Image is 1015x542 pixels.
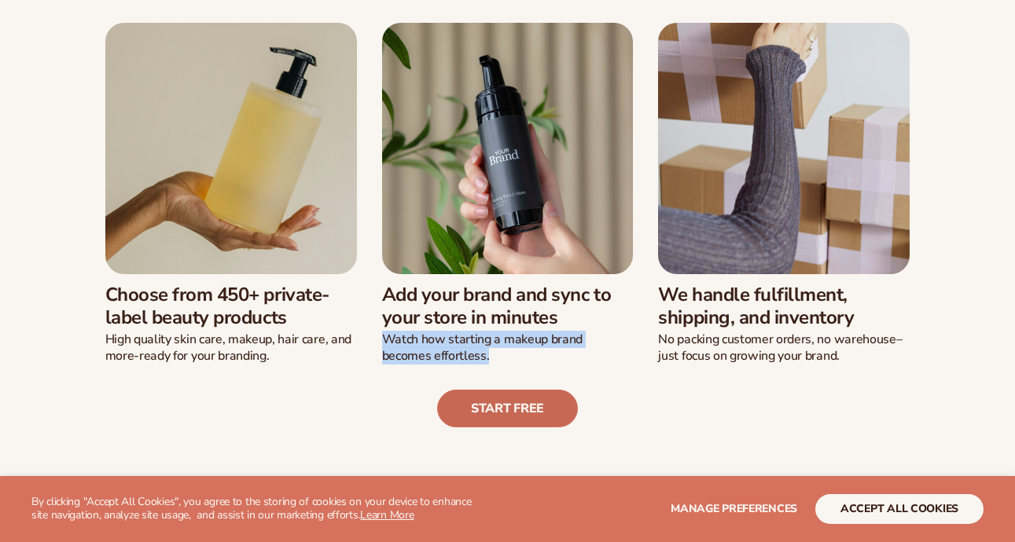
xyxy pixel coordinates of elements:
button: accept all cookies [815,494,984,524]
span: Manage preferences [671,501,797,516]
a: Start free [437,390,578,427]
img: Male hand holding beard wash. [382,23,634,274]
p: Watch how starting a makeup brand becomes effortless. [382,331,634,364]
button: Manage preferences [671,494,797,524]
h3: We handle fulfillment, shipping, and inventory [658,284,910,329]
img: Female moving shipping boxes. [658,23,910,274]
img: Female hand holding soap bottle. [105,23,357,274]
p: High quality skin care, makeup, hair care, and more-ready for your branding. [105,331,357,364]
h3: Add your brand and sync to your store in minutes [382,284,634,329]
h3: Choose from 450+ private-label beauty products [105,284,357,329]
p: No packing customer orders, no warehouse–just focus on growing your brand. [658,331,910,364]
p: By clicking "Accept All Cookies", you agree to the storing of cookies on your device to enhance s... [31,496,480,522]
a: Learn More [360,507,414,522]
